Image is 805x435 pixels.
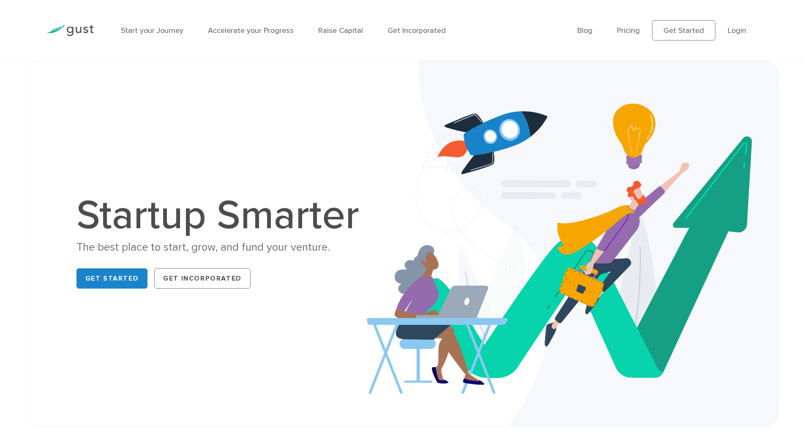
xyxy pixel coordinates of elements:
a: Pricing [617,26,640,35]
a: Get Incorporated [154,268,251,289]
img: Gust Logo [46,25,94,36]
a: Blog [577,26,592,35]
h1: Startup Smarter [76,195,368,236]
a: Raise Capital [318,26,363,35]
div: The best place to start, grow, and fund your venture. [76,240,368,255]
a: Get Incorporated [387,26,446,35]
a: Get Started [76,268,148,289]
a: Login [728,26,746,35]
img: Startup Smarter Hero [367,61,778,427]
a: Start your Journey [121,26,183,35]
a: Accelerate your Progress [208,26,294,35]
a: Get Started [652,20,715,41]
